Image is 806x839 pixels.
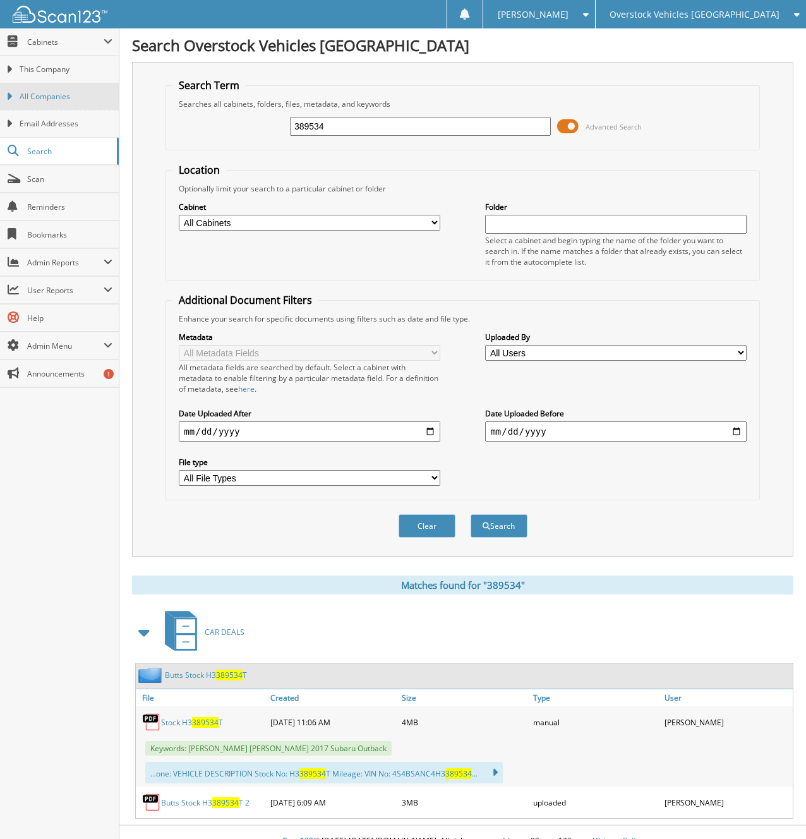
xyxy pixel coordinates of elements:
[399,514,455,538] button: Clear
[27,229,112,240] span: Bookmarks
[20,118,112,130] span: Email Addresses
[27,174,112,184] span: Scan
[498,11,568,18] span: [PERSON_NAME]
[530,709,661,735] div: manual
[179,362,440,394] div: All metadata fields are searched by default. Select a cabinet with metadata to enable filtering b...
[399,709,530,735] div: 4MB
[212,797,239,808] span: 389534
[136,689,267,706] a: File
[172,163,226,177] legend: Location
[179,202,440,212] label: Cabinet
[161,797,250,808] a: Butts Stock H3389534T 2
[530,790,661,815] div: uploaded
[27,368,112,379] span: Announcements
[610,11,779,18] span: Overstock Vehicles [GEOGRAPHIC_DATA]
[179,408,440,419] label: Date Uploaded After
[267,709,399,735] div: [DATE] 11:06 AM
[172,313,752,324] div: Enhance your search for specific documents using filters such as date and file type.
[27,146,111,157] span: Search
[399,689,530,706] a: Size
[179,421,440,442] input: start
[27,313,112,323] span: Help
[132,35,793,56] h1: Search Overstock Vehicles [GEOGRAPHIC_DATA]
[179,332,440,342] label: Metadata
[530,689,661,706] a: Type
[238,383,255,394] a: here
[145,762,503,783] div: ...one: VEHICLE DESCRIPTION Stock No: H3 T Mileage: VIN No: 4S4BSANC4H3 ...
[485,235,746,267] div: Select a cabinet and begin typing the name of the folder you want to search in. If the name match...
[299,768,326,779] span: 389534
[192,717,219,728] span: 389534
[142,713,161,732] img: PDF.png
[27,257,104,268] span: Admin Reports
[661,689,793,706] a: User
[661,790,793,815] div: [PERSON_NAME]
[172,99,752,109] div: Searches all cabinets, folders, files, metadata, and keywords
[27,285,104,296] span: User Reports
[485,408,746,419] label: Date Uploaded Before
[216,670,243,680] span: 389534
[485,332,746,342] label: Uploaded By
[267,790,399,815] div: [DATE] 6:09 AM
[586,122,642,131] span: Advanced Search
[157,607,244,657] a: CAR DEALS
[27,341,104,351] span: Admin Menu
[142,793,161,812] img: PDF.png
[145,741,392,756] span: Keywords: [PERSON_NAME] [PERSON_NAME] 2017 Subaru Outback
[399,790,530,815] div: 3MB
[104,369,114,379] div: 1
[132,576,793,595] div: Matches found for "389534"
[179,457,440,468] label: File type
[445,768,472,779] span: 389534
[172,293,318,307] legend: Additional Document Filters
[165,670,247,680] a: Butts Stock H3389534T
[485,421,746,442] input: end
[13,6,107,23] img: scan123-logo-white.svg
[20,91,112,102] span: All Companies
[27,202,112,212] span: Reminders
[267,689,399,706] a: Created
[172,78,246,92] legend: Search Term
[138,667,165,683] img: folder2.png
[20,64,112,75] span: This Company
[205,627,244,637] span: CAR DEALS
[172,183,752,194] div: Optionally limit your search to a particular cabinet or folder
[27,37,104,47] span: Cabinets
[161,717,223,728] a: Stock H3389534T
[485,202,746,212] label: Folder
[661,709,793,735] div: [PERSON_NAME]
[471,514,527,538] button: Search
